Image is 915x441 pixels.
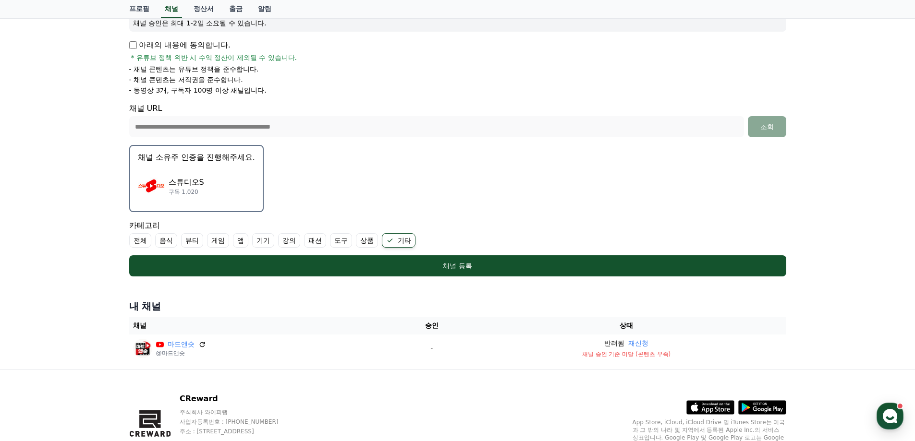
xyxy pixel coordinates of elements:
[3,304,63,328] a: 홈
[129,317,397,334] th: 채널
[169,188,204,196] p: 구독 1,020
[155,233,177,248] label: 음식
[156,349,206,357] p: @마드앤숏
[133,18,782,28] p: 채널 승인은 최대 1-2일 소요될 수 있습니다.
[397,317,467,334] th: 승인
[748,116,786,137] button: 조회
[278,233,300,248] label: 강의
[138,173,165,200] img: 스튜디오S
[129,85,267,95] p: - 동영상 3개, 구독자 100명 이상 채널입니다.
[148,319,160,326] span: 설정
[63,304,124,328] a: 대화
[148,261,767,271] div: 채널 등록
[180,428,297,435] p: 주소 : [STREET_ADDRESS]
[124,304,184,328] a: 설정
[129,64,259,74] p: - 채널 콘텐츠는 유튜브 정책을 준수합니다.
[382,233,415,248] label: 기타
[129,255,786,276] button: 채널 등록
[129,75,243,84] p: - 채널 콘텐츠는 저작권을 준수합니다.
[467,317,786,334] th: 상태
[180,418,297,426] p: 사업자등록번호 : [PHONE_NUMBER]
[471,350,782,358] p: 채널 승인 기준 미달 (콘텐츠 부족)
[180,393,297,405] p: CReward
[129,103,786,137] div: 채널 URL
[330,233,352,248] label: 도구
[129,233,151,248] label: 전체
[181,233,203,248] label: 뷰티
[129,145,264,212] button: 채널 소유주 인증을 진행해주세요. 스튜디오S 스튜디오S 구독 1,020
[169,177,204,188] p: 스튜디오S
[752,122,782,131] div: 조회
[129,299,786,313] h4: 내 채널
[131,53,297,62] span: * 유튜브 정책 위반 시 수익 정산이 제외될 수 있습니다.
[252,233,274,248] label: 기기
[88,319,99,327] span: 대화
[628,338,648,348] button: 재신청
[356,233,378,248] label: 상품
[168,339,195,349] a: 마드앤숏
[207,233,229,248] label: 게임
[30,319,36,326] span: 홈
[133,339,152,358] img: 마드앤숏
[180,408,297,416] p: 주식회사 와이피랩
[138,152,255,163] p: 채널 소유주 인증을 진행해주세요.
[129,220,786,248] div: 카테고리
[604,338,624,348] p: 반려됨
[401,343,463,353] p: -
[304,233,326,248] label: 패션
[129,39,231,51] p: 아래의 내용에 동의합니다.
[233,233,248,248] label: 앱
